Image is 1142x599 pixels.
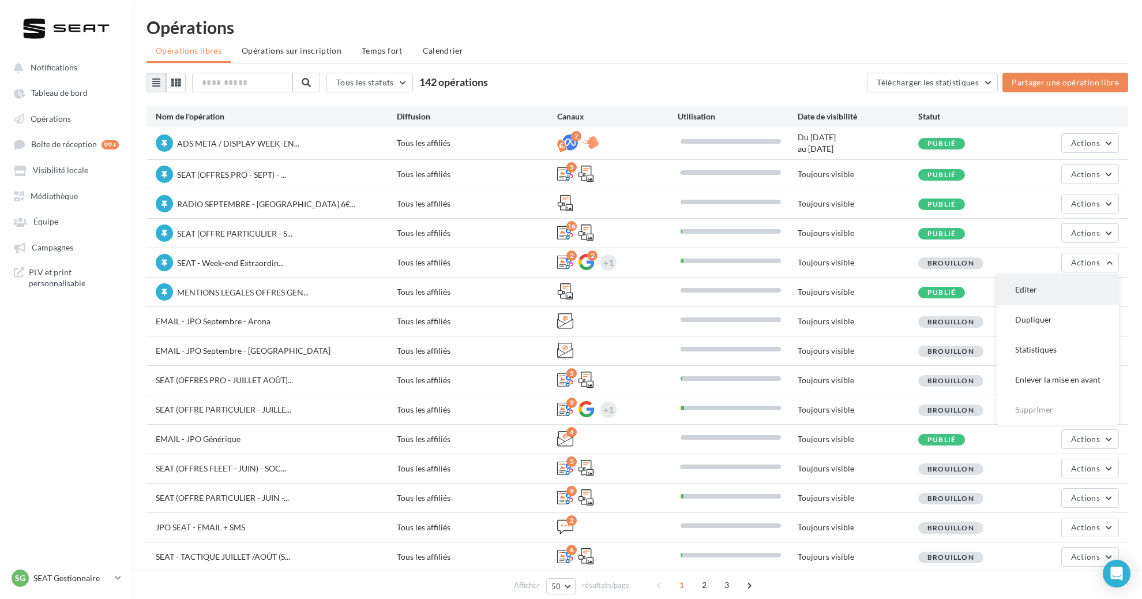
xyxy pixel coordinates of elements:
[798,492,918,504] div: Toujours visible
[798,551,918,563] div: Toujours visible
[571,131,581,141] div: 2
[31,88,88,98] span: Tableau de bord
[997,275,1119,305] button: Editer
[31,191,78,201] span: Médiathèque
[546,578,576,594] button: 50
[7,211,126,231] a: Équipe
[1061,223,1119,243] button: Actions
[397,404,557,415] div: Tous les affiliés
[156,111,397,122] div: Nom de l'opération
[877,77,979,87] span: Télécharger les statistiques
[156,346,330,355] span: EMAIL - JPO Septembre - [GEOGRAPHIC_DATA]
[177,258,284,268] span: SEAT - Week-end Extraordin...
[927,406,974,414] span: Brouillon
[566,486,577,496] div: 9
[1103,560,1130,587] div: Open Intercom Messenger
[1061,459,1119,478] button: Actions
[33,217,58,227] span: Équipe
[798,345,918,357] div: Toujours visible
[1071,463,1100,473] span: Actions
[927,170,956,179] span: Publié
[798,522,918,533] div: Toujours visible
[603,402,614,418] div: +1
[798,433,918,445] div: Toujours visible
[7,108,126,129] a: Opérations
[242,46,341,55] span: Opérations sur inscription
[156,316,271,326] span: EMAIL - JPO Septembre - Arona
[551,582,561,591] span: 50
[33,166,88,175] span: Visibilité locale
[798,257,918,268] div: Toujours visible
[582,580,630,591] span: résultats/page
[146,18,1128,36] div: Opérations
[798,132,918,155] div: Du [DATE] au [DATE]
[1061,164,1119,184] button: Actions
[7,159,126,180] a: Visibilité locale
[918,111,1039,122] div: Statut
[566,368,577,379] div: 5
[695,576,713,594] span: 2
[419,76,488,88] span: 142 opérations
[397,345,557,357] div: Tous les affiliés
[7,133,126,155] a: Boîte de réception 99+
[7,237,126,257] a: Campagnes
[156,493,289,503] span: SEAT (OFFRE PARTICULIER - JUIN -...
[31,140,97,149] span: Boîte de réception
[1061,488,1119,508] button: Actions
[798,169,918,180] div: Toujours visible
[798,404,918,415] div: Toujours visible
[29,267,119,289] span: PLV et print personnalisable
[177,229,292,238] span: SEAT (OFFRE PARTICULIER - S...
[798,316,918,327] div: Toujours visible
[102,140,119,149] div: 99+
[566,545,577,555] div: 6
[7,57,121,77] button: Notifications
[927,229,956,238] span: Publié
[423,46,464,55] span: Calendrier
[566,456,577,467] div: 5
[397,169,557,180] div: Tous les affiliés
[927,523,974,532] span: Brouillon
[927,494,974,503] span: Brouillon
[397,522,557,533] div: Tous les affiliés
[587,250,598,261] div: 2
[557,111,678,122] div: Canaux
[798,463,918,474] div: Toujours visible
[1071,493,1100,503] span: Actions
[1061,253,1119,272] button: Actions
[397,433,557,445] div: Tous les affiliés
[1071,434,1100,444] span: Actions
[927,465,974,473] span: Brouillon
[798,375,918,386] div: Toujours visible
[1071,199,1100,208] span: Actions
[397,316,557,327] div: Tous les affiliés
[566,162,577,173] div: 5
[997,305,1119,335] button: Dupliquer
[566,250,577,261] div: 2
[1061,429,1119,449] button: Actions
[397,463,557,474] div: Tous les affiliés
[31,62,77,72] span: Notifications
[1071,522,1100,532] span: Actions
[156,405,291,414] span: SEAT (OFFRE PARTICULIER - JUILLE...
[397,137,557,149] div: Tous les affiliés
[1002,73,1128,92] button: Partager une opération libre
[336,77,394,87] span: Tous les statuts
[927,347,974,355] span: Brouillon
[927,288,956,297] span: Publié
[717,576,736,594] span: 3
[32,242,73,252] span: Campagnes
[798,286,918,298] div: Toujours visible
[397,286,557,298] div: Tous les affiliés
[678,111,798,122] div: Utilisation
[397,551,557,563] div: Tous les affiliés
[927,317,974,326] span: Brouillon
[156,375,293,385] span: SEAT (OFFRES PRO - JUILLET AOÛT)...
[397,257,557,268] div: Tous les affiliés
[326,73,413,92] button: Tous les statuts
[1071,552,1100,561] span: Actions
[1061,133,1119,153] button: Actions
[1071,138,1100,148] span: Actions
[7,185,126,206] a: Médiathèque
[566,515,577,526] div: 2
